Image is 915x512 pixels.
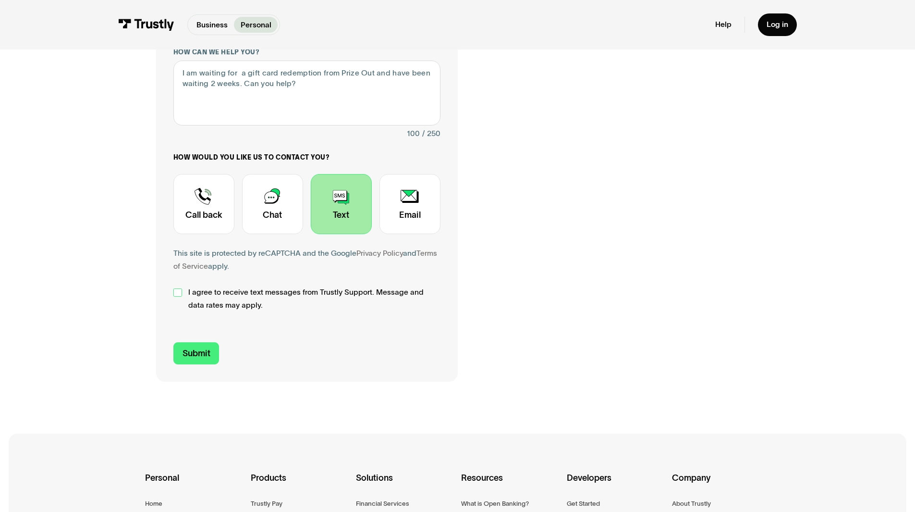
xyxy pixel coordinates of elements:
p: Business [196,19,228,31]
a: About Trustly [672,498,711,509]
a: Trustly Pay [251,498,282,509]
div: Developers [567,471,664,498]
div: Personal [145,471,243,498]
div: Company [672,471,769,498]
label: How can we help you? [173,48,440,57]
a: Personal [234,17,278,33]
a: Privacy Policy [356,249,403,257]
div: Log in [767,20,788,29]
span: I agree to receive text messages from Trustly Support. Message and data rates may apply. [188,286,440,312]
a: Financial Services [356,498,409,509]
a: What is Open Banking? [461,498,529,509]
img: Trustly Logo [118,19,174,31]
div: / 250 [422,127,440,140]
a: Log in [758,13,797,36]
a: Business [190,17,234,33]
a: Help [715,20,732,29]
p: Personal [241,19,271,31]
div: Solutions [356,471,453,498]
a: Home [145,498,162,509]
label: How would you like us to contact you? [173,153,440,162]
div: 100 [407,127,420,140]
input: Submit [173,342,220,365]
div: This site is protected by reCAPTCHA and the Google and apply. [173,247,440,273]
a: Get Started [567,498,600,509]
div: Products [251,471,348,498]
div: Resources [461,471,559,498]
